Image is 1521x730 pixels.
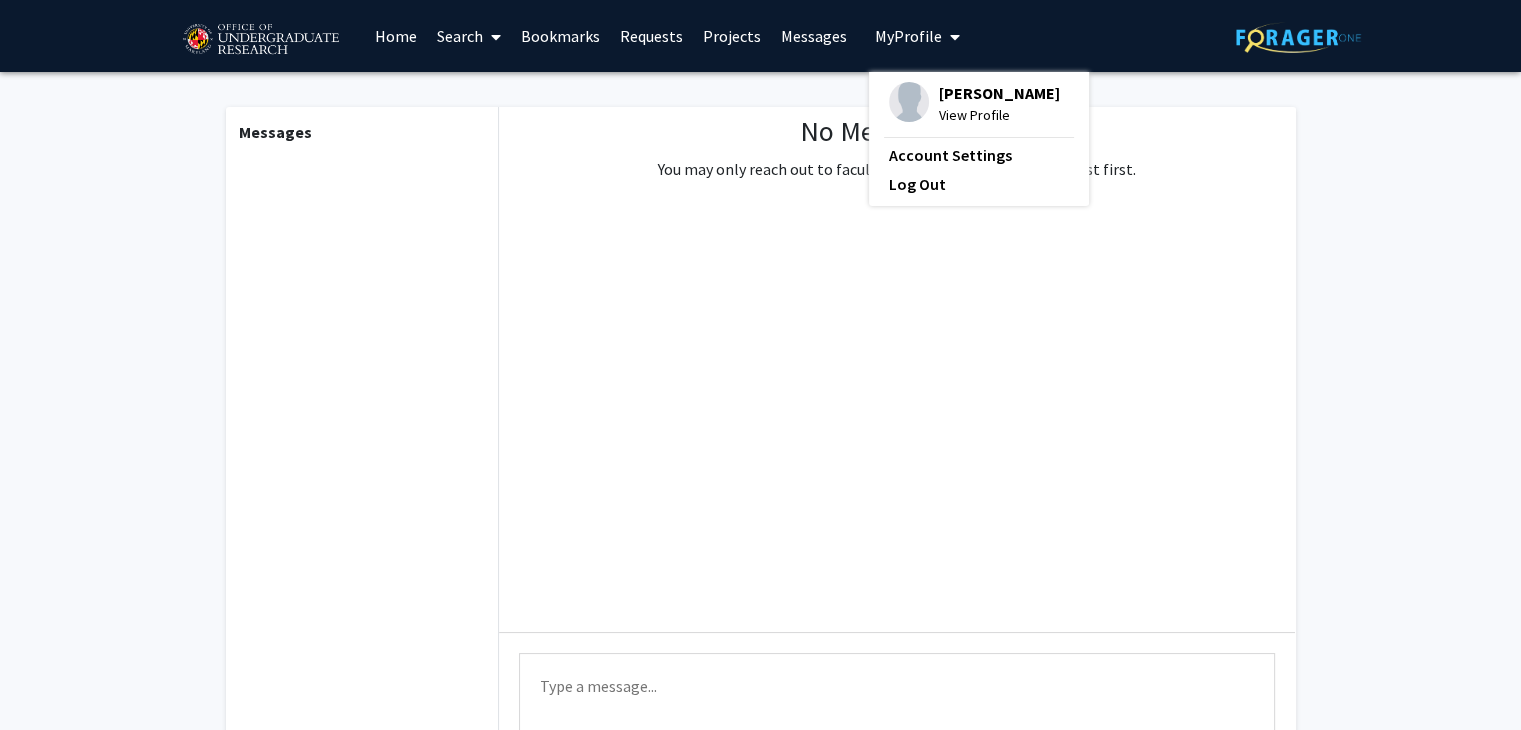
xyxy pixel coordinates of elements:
span: My Profile [875,26,942,46]
img: Profile Picture [889,82,929,122]
a: Log Out [889,172,1069,196]
a: Requests [610,1,693,71]
img: ForagerOne Logo [1236,22,1361,53]
span: [PERSON_NAME] [939,82,1060,104]
a: Search [427,1,511,71]
a: Bookmarks [511,1,610,71]
a: Home [365,1,427,71]
img: University of Maryland Logo [176,15,345,65]
span: View Profile [939,104,1060,126]
iframe: Chat [15,640,85,715]
a: Messages [771,1,857,71]
p: You may only reach out to faculty that have received your request first. [658,157,1136,181]
a: Account Settings [889,143,1069,167]
h1: No Messages Yet [658,115,1136,149]
a: Projects [693,1,771,71]
b: Messages [239,122,312,142]
div: Profile Picture[PERSON_NAME]View Profile [889,82,1060,126]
